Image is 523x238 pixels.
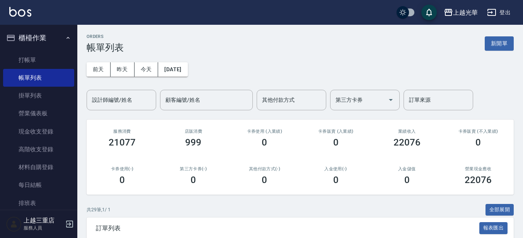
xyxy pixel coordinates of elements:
button: save [421,5,437,20]
a: 現金收支登錄 [3,123,74,140]
h2: 第三方卡券(-) [167,166,220,171]
a: 排班表 [3,194,74,212]
p: 服務人員 [24,224,63,231]
h3: 0 [262,175,267,185]
button: 新開單 [485,36,514,51]
a: 帳單列表 [3,69,74,87]
button: 報表匯出 [479,222,508,234]
h2: 卡券販賣 (入業績) [309,129,362,134]
button: 上越光華 [441,5,481,21]
a: 打帳單 [3,51,74,69]
h3: 0 [262,137,267,148]
h3: 999 [185,137,201,148]
button: 昨天 [111,62,135,77]
a: 每日結帳 [3,176,74,194]
p: 共 29 筆, 1 / 1 [87,206,111,213]
button: 登出 [484,5,514,20]
h3: 0 [475,137,481,148]
h2: 卡券使用 (入業績) [238,129,291,134]
h3: 0 [333,137,339,148]
h3: 0 [333,175,339,185]
h3: 帳單列表 [87,42,124,53]
h3: 22076 [465,175,492,185]
a: 報表匯出 [479,224,508,231]
h3: 0 [119,175,125,185]
h2: 卡券使用(-) [96,166,148,171]
img: Person [6,216,22,232]
button: [DATE] [158,62,187,77]
h3: 22076 [394,137,421,148]
h5: 上越三重店 [24,217,63,224]
h2: 業績收入 [381,129,433,134]
button: 前天 [87,62,111,77]
a: 高階收支登錄 [3,140,74,158]
a: 材料自購登錄 [3,158,74,176]
h2: 卡券販賣 (不入業績) [452,129,504,134]
button: 櫃檯作業 [3,28,74,48]
h3: 服務消費 [96,129,148,134]
h2: 其他付款方式(-) [238,166,291,171]
h2: 店販消費 [167,129,220,134]
a: 營業儀表板 [3,104,74,122]
h2: 入金儲值 [381,166,433,171]
button: Open [385,94,397,106]
h2: 入金使用(-) [309,166,362,171]
div: 上越光華 [453,8,478,17]
span: 訂單列表 [96,224,479,232]
h3: 0 [191,175,196,185]
h3: 21077 [109,137,136,148]
a: 新開單 [485,39,514,47]
button: 今天 [135,62,158,77]
h3: 0 [404,175,410,185]
img: Logo [9,7,31,17]
h2: ORDERS [87,34,124,39]
h2: 營業現金應收 [452,166,504,171]
a: 掛單列表 [3,87,74,104]
button: 全部展開 [486,204,514,216]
